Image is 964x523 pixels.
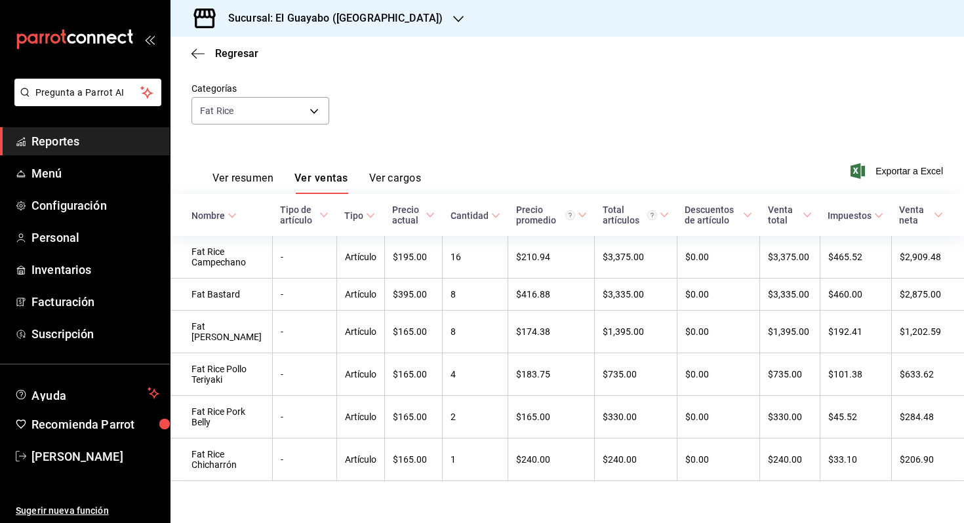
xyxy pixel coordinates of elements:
div: Descuentos de artículo [685,204,740,225]
td: $33.10 [820,438,891,481]
td: Artículo [336,438,384,481]
div: Impuestos [828,210,872,221]
div: Nombre [191,210,225,221]
td: 8 [443,311,508,353]
td: $240.00 [595,438,677,481]
span: Facturación [31,293,159,311]
td: 2 [443,396,508,438]
td: $735.00 [595,353,677,396]
span: Cantidad [451,210,500,221]
span: Menú [31,165,159,182]
button: Ver ventas [294,172,348,194]
td: - [272,396,336,438]
td: Artículo [336,236,384,279]
td: $240.00 [760,438,820,481]
td: $0.00 [677,438,759,481]
div: Precio actual [392,204,423,225]
td: $2,909.48 [891,236,964,279]
div: Tipo [344,210,363,221]
button: Exportar a Excel [853,163,943,179]
td: - [272,311,336,353]
td: $633.62 [891,353,964,396]
td: Fat Bastard [171,279,272,311]
td: Fat Rice Campechano [171,236,272,279]
div: navigation tabs [212,172,421,194]
td: $0.00 [677,279,759,311]
span: Impuestos [828,210,883,221]
a: Pregunta a Parrot AI [9,95,161,109]
button: Ver cargos [369,172,422,194]
label: Categorías [191,84,329,93]
td: $735.00 [760,353,820,396]
td: - [272,438,336,481]
td: $206.90 [891,438,964,481]
button: Regresar [191,47,258,60]
td: $3,335.00 [760,279,820,311]
td: $165.00 [384,353,443,396]
span: [PERSON_NAME] [31,448,159,465]
span: Venta total [768,204,812,225]
span: Ayuda [31,385,142,401]
button: Ver resumen [212,172,273,194]
td: $165.00 [384,311,443,353]
span: Total artículos [603,204,670,225]
td: $416.88 [508,279,595,311]
td: $165.00 [384,396,443,438]
span: Precio actual [392,204,435,225]
td: $3,335.00 [595,279,677,311]
div: Venta total [768,204,800,225]
td: $395.00 [384,279,443,311]
td: $0.00 [677,396,759,438]
span: Regresar [215,47,258,60]
td: $174.38 [508,311,595,353]
span: Precio promedio [516,204,587,225]
div: Venta neta [899,204,931,225]
td: 16 [443,236,508,279]
div: Total artículos [603,204,658,225]
span: Tipo de artículo [280,204,329,225]
svg: El total artículos considera cambios de precios en los artículos así como costos adicionales por ... [647,210,657,220]
td: $330.00 [595,396,677,438]
td: $165.00 [384,438,443,481]
td: $183.75 [508,353,595,396]
span: Reportes [31,132,159,150]
svg: Precio promedio = Total artículos / cantidad [565,210,575,220]
td: Artículo [336,353,384,396]
td: Fat [PERSON_NAME] [171,311,272,353]
span: Personal [31,229,159,246]
td: $3,375.00 [760,236,820,279]
button: Pregunta a Parrot AI [14,79,161,106]
td: Artículo [336,279,384,311]
span: Suscripción [31,325,159,343]
td: - [272,236,336,279]
div: Cantidad [451,210,489,221]
td: 4 [443,353,508,396]
td: - [272,279,336,311]
td: - [272,353,336,396]
td: $465.52 [820,236,891,279]
td: $2,875.00 [891,279,964,311]
td: Artículo [336,396,384,438]
td: $192.41 [820,311,891,353]
td: $0.00 [677,353,759,396]
span: Inventarios [31,261,159,279]
div: Precio promedio [516,204,575,225]
td: $210.94 [508,236,595,279]
span: Recomienda Parrot [31,416,159,433]
td: $45.52 [820,396,891,438]
span: Tipo [344,210,375,221]
td: $1,202.59 [891,311,964,353]
td: Fat Rice Chicharrón [171,438,272,481]
td: $165.00 [508,396,595,438]
div: Tipo de artículo [280,204,317,225]
td: Fat Rice Pollo Teriyaki [171,353,272,396]
td: $3,375.00 [595,236,677,279]
span: Sugerir nueva función [16,504,159,518]
td: $460.00 [820,279,891,311]
td: $101.38 [820,353,891,396]
td: $1,395.00 [760,311,820,353]
td: Artículo [336,311,384,353]
td: Fat Rice Pork Belly [171,396,272,438]
td: $0.00 [677,236,759,279]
